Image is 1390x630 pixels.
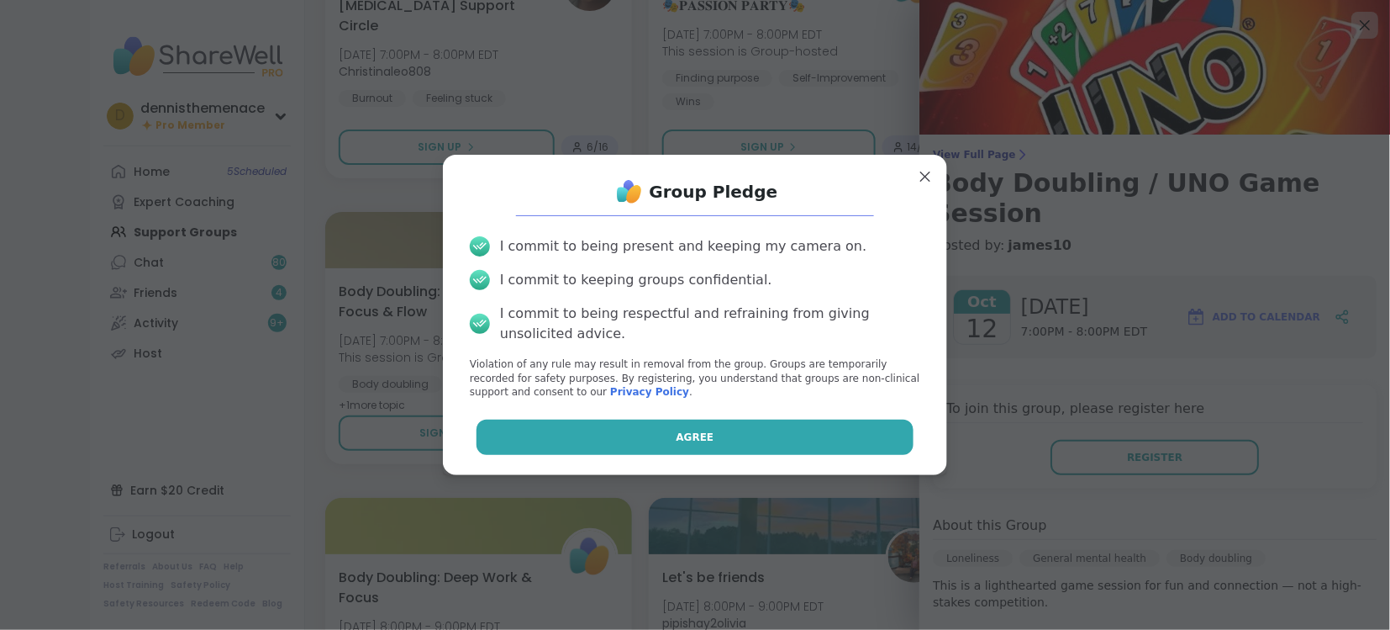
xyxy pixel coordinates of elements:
div: I commit to being present and keeping my camera on. [500,236,866,257]
div: I commit to keeping groups confidential. [500,270,772,290]
a: Privacy Policy [610,386,689,398]
span: Agree [677,430,714,445]
img: ShareWell Logo [613,175,646,209]
p: Violation of any rule may result in removal from the group. Groups are temporarily recorded for s... [470,357,920,400]
button: Agree [476,420,914,455]
div: I commit to being respectful and refraining from giving unsolicited advice. [500,304,920,344]
h1: Group Pledge [650,180,778,204]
